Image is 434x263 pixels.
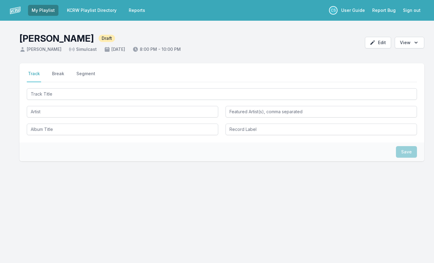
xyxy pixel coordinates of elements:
input: Record Label [226,124,417,135]
button: Sign out [399,5,424,16]
a: KCRW Playlist Directory [63,5,120,16]
span: [PERSON_NAME] [19,46,61,52]
p: Candace Silva [329,6,338,15]
h1: [PERSON_NAME] [19,33,94,44]
a: My Playlist [28,5,58,16]
button: Open options [395,37,424,48]
img: logo-white-87cec1fa9cbef997252546196dc51331.png [10,5,21,16]
span: Draft [99,35,115,42]
a: Reports [125,5,149,16]
a: User Guide [338,5,369,16]
button: Edit [365,37,391,48]
input: Featured Artist(s), comma separated [226,106,417,117]
input: Album Title [27,124,218,135]
button: Track [27,71,41,82]
button: Save [396,146,417,158]
span: [DATE] [104,46,125,52]
span: 8:00 PM - 10:00 PM [132,46,181,52]
span: Simulcast [69,46,97,52]
button: Segment [75,71,96,82]
input: Artist [27,106,218,117]
input: Track Title [27,88,417,100]
a: Report Bug [369,5,399,16]
button: Break [51,71,65,82]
